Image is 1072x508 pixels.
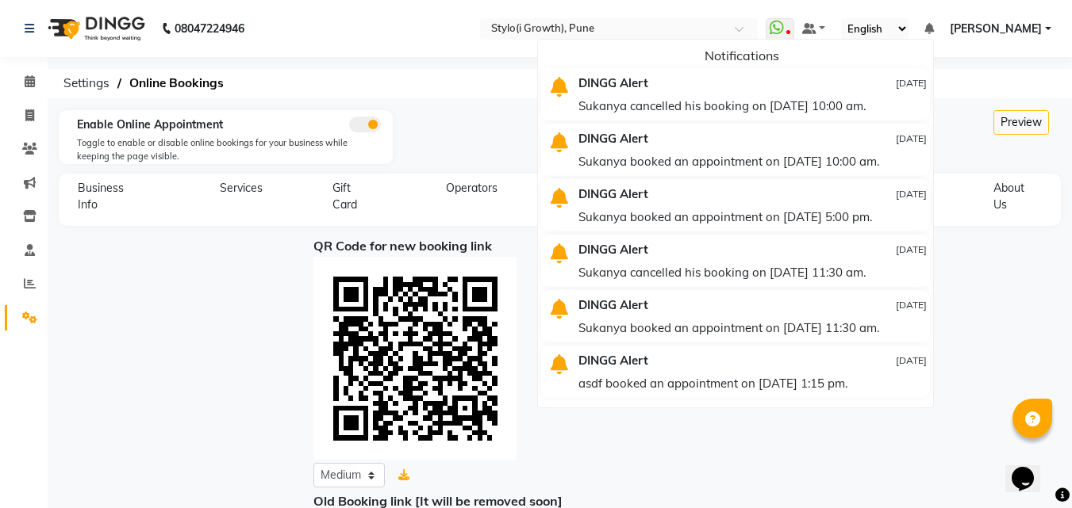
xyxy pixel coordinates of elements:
[567,127,815,150] div: DINGG Alert
[993,181,1024,212] span: About Us
[567,182,815,205] div: DINGG Alert
[567,293,815,316] div: DINGG Alert
[567,71,815,94] div: DINGG Alert
[332,181,357,212] span: Gift Card
[56,69,117,97] span: Settings
[40,6,149,51] img: logo
[220,181,263,195] span: Services
[827,349,927,372] div: [DATE]
[827,182,927,205] div: [DATE]
[578,261,927,284] div: Sukanya cancelled his booking on [DATE] 11:30 am.
[446,181,498,195] span: Operators
[567,238,815,261] div: DINGG Alert
[175,6,244,51] b: 08047224946
[78,181,124,212] span: Business Info
[551,46,933,65] div: Notifications
[77,116,381,133] div: Enable Online Appointment
[578,150,927,173] div: Sukanya booked an appointment on [DATE] 10:00 am.
[827,238,927,261] div: [DATE]
[993,110,1049,135] button: Preview
[567,349,815,372] div: DINGG Alert
[827,293,927,316] div: [DATE]
[950,21,1042,37] span: [PERSON_NAME]
[77,136,381,162] div: Toggle to enable or disable online bookings for your business while keeping the page visible.
[313,257,517,460] img: 4gxSjkAAAAGSURBVAMAPp6SeEyyYJAAAAAASUVORK5CYII=
[313,239,806,254] h6: QR Code for new booking link
[827,71,927,94] div: [DATE]
[121,69,232,97] span: Online Bookings
[578,94,927,117] div: Sukanya cancelled his booking on [DATE] 10:00 am.
[827,127,927,150] div: [DATE]
[1005,445,1056,492] iframe: chat widget
[578,372,927,395] div: asdf booked an appointment on [DATE] 1:15 pm.
[578,205,927,228] div: Sukanya booked an appointment on [DATE] 5:00 pm.
[578,316,927,339] div: Sukanya booked an appointment on [DATE] 11:30 am.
